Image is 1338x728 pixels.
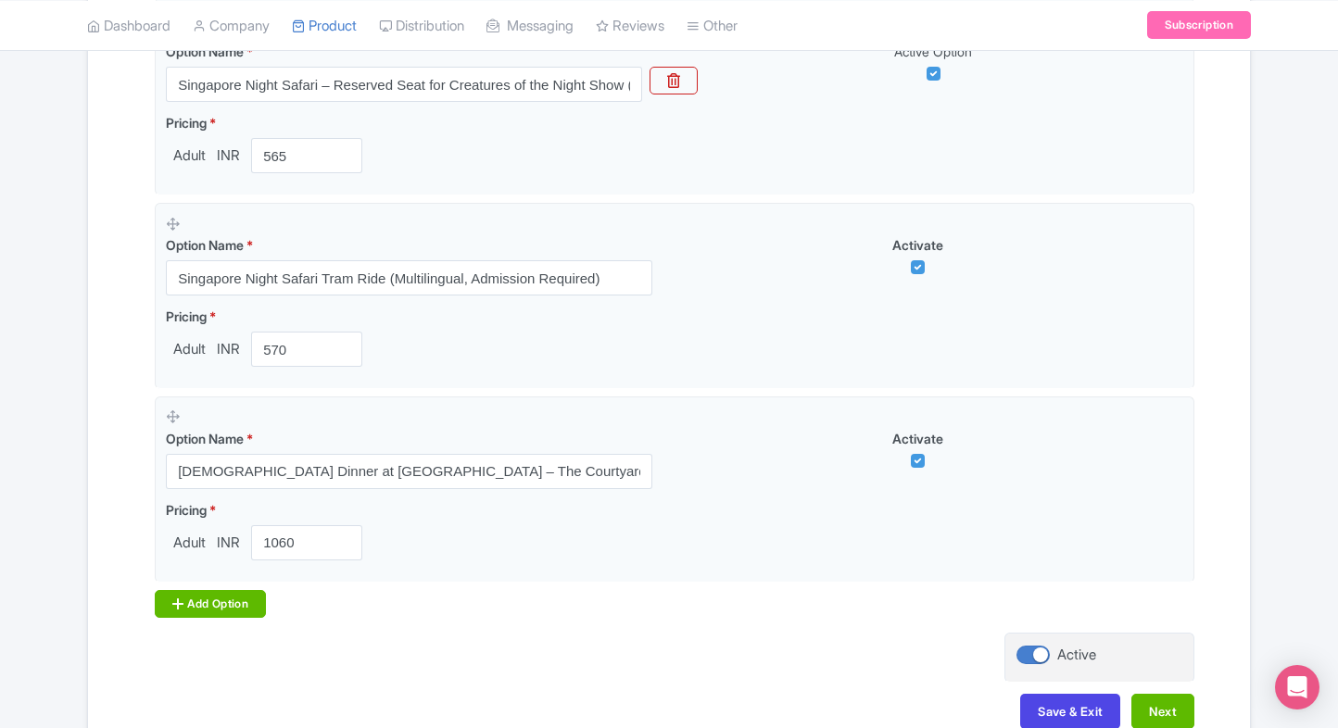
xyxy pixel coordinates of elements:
[1147,11,1251,39] a: Subscription
[894,44,972,59] span: Active Option
[166,44,244,59] span: Option Name
[213,533,244,554] span: INR
[213,339,244,360] span: INR
[166,308,207,324] span: Pricing
[166,502,207,518] span: Pricing
[892,431,943,446] span: Activate
[166,260,652,295] input: Option Name
[166,67,642,102] input: Option Name
[166,533,213,554] span: Adult
[166,339,213,360] span: Adult
[251,138,362,173] input: 0.00
[155,590,266,618] div: Add Option
[251,332,362,367] input: 0.0
[1275,665,1319,709] div: Open Intercom Messenger
[166,115,207,131] span: Pricing
[166,454,652,489] input: Option Name
[892,237,943,253] span: Activate
[166,431,244,446] span: Option Name
[213,145,244,167] span: INR
[166,145,213,167] span: Adult
[1057,645,1096,666] div: Active
[166,237,244,253] span: Option Name
[251,525,362,560] input: 0.0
